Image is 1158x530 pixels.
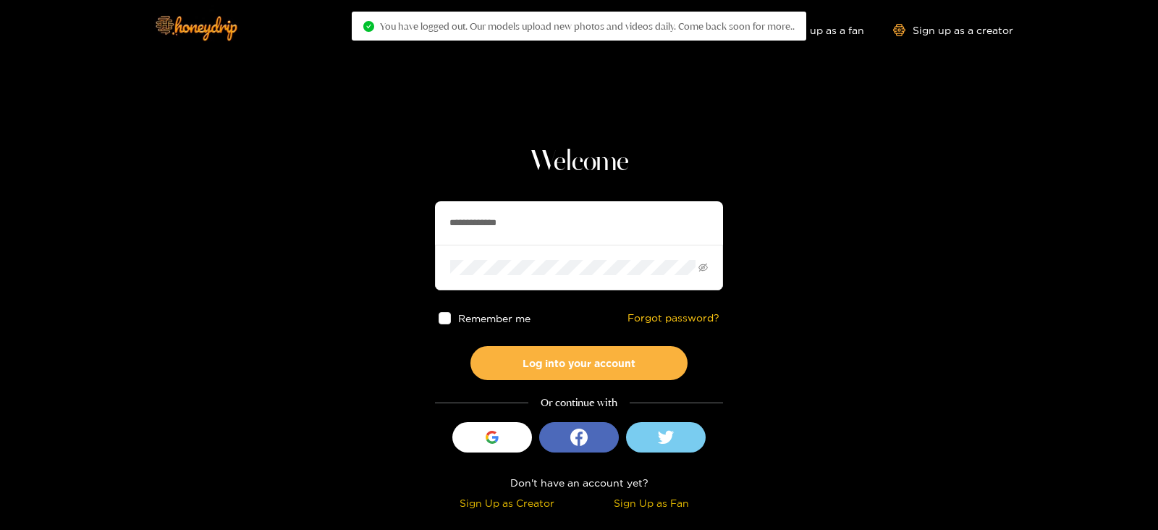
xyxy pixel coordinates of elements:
[435,474,723,491] div: Don't have an account yet?
[765,24,864,36] a: Sign up as a fan
[627,312,719,324] a: Forgot password?
[439,495,575,511] div: Sign Up as Creator
[893,24,1013,36] a: Sign up as a creator
[380,20,795,32] span: You have logged out. Our models upload new photos and videos daily. Come back soon for more..
[435,395,723,411] div: Or continue with
[698,263,708,272] span: eye-invisible
[363,21,374,32] span: check-circle
[435,145,723,180] h1: Welcome
[470,346,688,380] button: Log into your account
[583,495,719,511] div: Sign Up as Fan
[458,313,531,324] span: Remember me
